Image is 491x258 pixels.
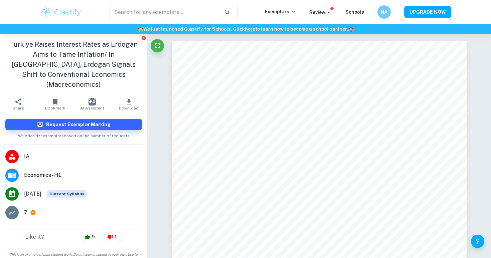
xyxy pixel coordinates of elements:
[74,95,111,113] button: AI Assistant
[348,26,354,32] span: 🏫
[138,26,143,32] span: 🏫
[309,9,332,16] p: Review
[5,119,142,130] button: Request Exemplar Marking
[111,234,120,240] span: 1
[377,5,391,19] button: NA
[345,9,364,15] a: Schools
[37,95,73,113] button: Bookmark
[111,95,147,113] button: Download
[5,39,142,89] h1: Türkiye Raises Interest Rates as Erdogan Aims to Tame Inflation/ In [GEOGRAPHIC_DATA], Erdogan Si...
[24,153,142,161] span: IA
[25,233,44,241] h6: Like it?
[24,209,27,217] p: 7
[46,121,111,128] h6: Request Exemplar Marking
[404,6,451,18] button: UPGRADE NOW
[88,234,99,240] span: 9
[151,39,164,52] button: Fullscreen
[141,35,146,40] button: Report issue
[119,106,139,110] span: Download
[13,106,24,110] span: Share
[1,25,490,33] h6: We just launched Clastify for Schools. Click to learn how to become a school partner.
[89,98,96,105] img: AI Assistant
[265,8,296,15] p: Exemplars
[45,106,65,110] span: Bookmark
[40,5,82,19] img: Clastify logo
[471,235,484,248] button: Help and Feedback
[47,190,87,198] div: This exemplar is based on the current syllabus. Feel free to refer to it for inspiration/ideas wh...
[80,106,104,110] span: AI Assistant
[81,232,101,242] div: 9
[104,232,122,242] div: 1
[18,130,130,139] span: We prioritize exemplars based on the number of requests
[380,8,388,16] h6: NA
[110,3,219,21] input: Search for any exemplars...
[24,190,41,198] span: [DATE]
[47,190,87,198] span: Current Syllabus
[245,26,255,32] a: here
[24,171,142,179] span: Economics - HL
